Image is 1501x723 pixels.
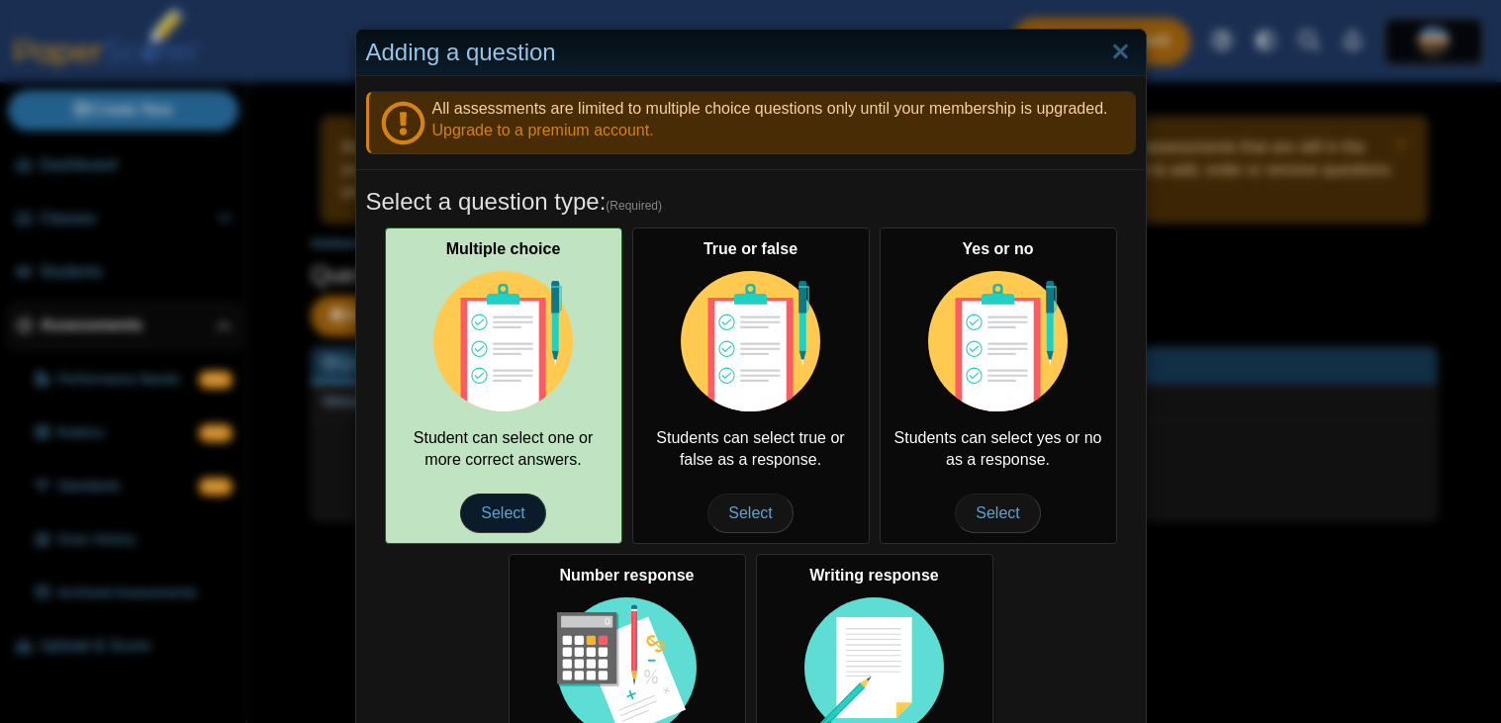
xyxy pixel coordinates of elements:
[928,271,1069,411] img: item-type-multiple-choice.svg
[632,227,870,544] div: Students can select true or false as a response.
[356,30,1146,76] div: Adding a question
[955,494,1040,533] span: Select
[460,494,545,533] span: Select
[432,122,654,138] a: Upgrade to a premium account.
[962,240,1033,257] b: Yes or no
[366,185,1136,219] h5: Select a question type:
[446,240,561,257] b: Multiple choice
[681,271,821,411] img: item-type-multiple-choice.svg
[1105,36,1136,69] a: Close
[880,227,1117,544] div: Students can select yes or no as a response.
[385,227,622,544] div: Student can select one or more correct answers.
[366,91,1136,154] div: All assessments are limited to multiple choice questions only until your membership is upgraded.
[433,271,574,411] img: item-type-multiple-choice.svg
[559,567,694,584] b: Number response
[606,198,662,215] span: (Required)
[707,494,793,533] span: Select
[704,240,797,257] b: True or false
[809,567,938,584] b: Writing response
